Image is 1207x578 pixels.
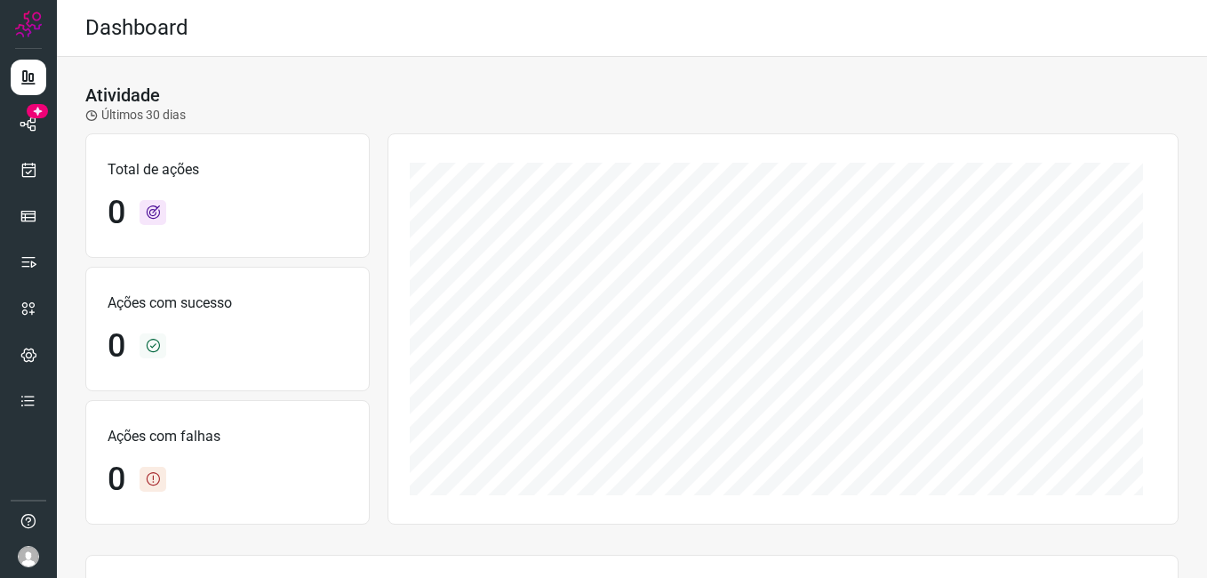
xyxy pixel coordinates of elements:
[108,194,125,232] h1: 0
[108,293,348,314] p: Ações com sucesso
[108,426,348,447] p: Ações com falhas
[108,159,348,181] p: Total de ações
[18,546,39,567] img: avatar-user-boy.jpg
[85,106,186,124] p: Últimos 30 dias
[15,11,42,37] img: Logo
[85,84,160,106] h3: Atividade
[108,461,125,499] h1: 0
[108,327,125,365] h1: 0
[85,15,188,41] h2: Dashboard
